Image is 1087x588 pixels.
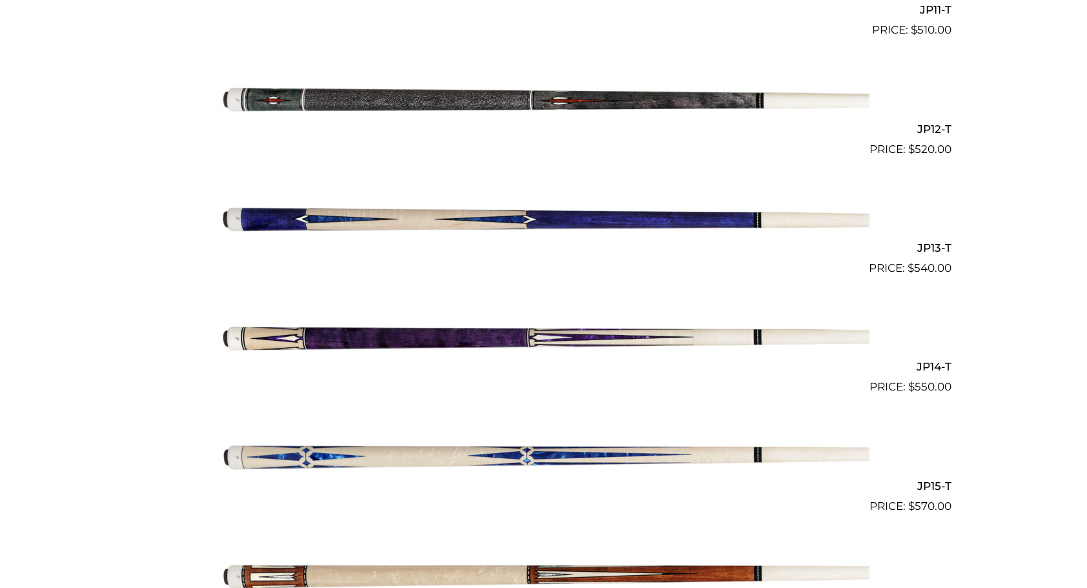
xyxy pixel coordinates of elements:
[908,261,951,274] bdi: 540.00
[908,143,951,156] bdi: 520.00
[136,282,951,396] a: JP14-T $550.00
[218,44,869,152] img: JP12-T
[136,355,951,379] h2: JP14-T
[908,380,951,393] bdi: 550.00
[908,143,915,156] span: $
[136,474,951,498] h2: JP15-T
[911,23,951,36] bdi: 510.00
[218,401,869,509] img: JP15-T
[908,261,914,274] span: $
[911,23,917,36] span: $
[908,500,951,512] bdi: 570.00
[218,282,869,390] img: JP14-T
[136,401,951,514] a: JP15-T $570.00
[136,236,951,260] h2: JP13-T
[136,163,951,277] a: JP13-T $540.00
[218,163,869,272] img: JP13-T
[908,500,915,512] span: $
[908,380,915,393] span: $
[136,117,951,141] h2: JP12-T
[136,44,951,157] a: JP12-T $520.00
